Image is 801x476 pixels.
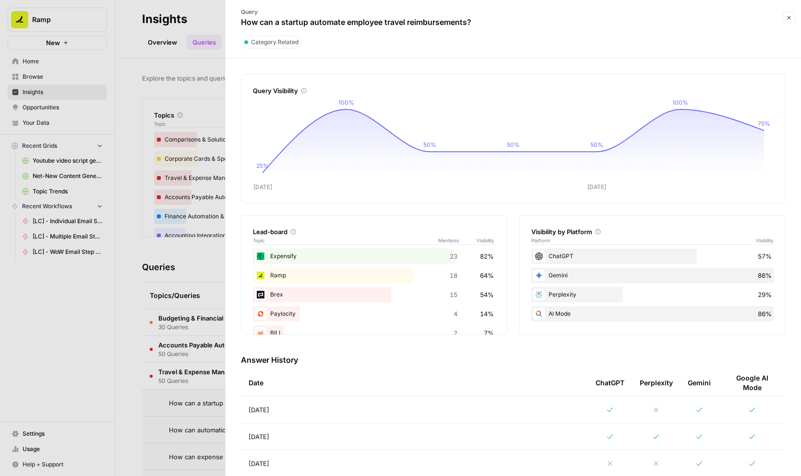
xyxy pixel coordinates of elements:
div: Query Visibility [253,86,774,95]
div: Visibility by Platform [531,227,774,237]
span: 64% [480,271,494,280]
div: Ramp [253,268,496,283]
span: Category Related [251,38,299,47]
div: Gemini [531,268,774,283]
div: Date [249,369,580,396]
tspan: [DATE] [253,183,272,190]
div: Paylocity [253,306,496,321]
tspan: [DATE] [587,183,606,190]
span: 54% [480,290,494,299]
div: Expensify [253,249,496,264]
span: 23 [450,251,457,261]
div: ChatGPT [596,369,624,396]
span: 2 [454,328,457,338]
span: 7% [484,328,494,338]
span: [DATE] [249,459,269,468]
span: 82% [480,251,494,261]
img: r62ylnxqpkxxzhvap3cpgzvzftzw [255,289,266,300]
div: BILL [253,325,496,341]
span: [DATE] [249,432,269,441]
img: 7qu06ljj934ye3fyzgpfrpph858h [255,270,266,281]
div: Gemini [688,369,711,396]
div: AI Mode [531,306,774,321]
span: 14% [480,309,494,319]
span: 4 [454,309,457,319]
span: 18 [450,271,457,280]
span: 15 [450,290,457,299]
img: nv9f19utebsesefv9e8hf7vno93r [255,250,266,262]
span: Mentions [438,237,477,244]
p: How can a startup automate employee travel reimbursements? [241,16,471,28]
tspan: 50% [507,141,520,148]
div: ChatGPT [531,249,774,264]
span: Visibility [756,237,774,244]
tspan: 50% [423,141,436,148]
tspan: 100% [672,99,688,106]
div: Lead-board [253,227,496,237]
div: Perplexity [531,287,774,302]
p: Query [241,8,471,16]
span: 86% [758,271,772,280]
span: [DATE] [249,405,269,415]
span: 86% [758,309,772,319]
div: Perplexity [640,369,673,396]
tspan: 50% [590,141,603,148]
div: Google AI Mode [726,369,778,396]
span: Visibility [477,237,496,244]
tspan: 100% [338,99,354,106]
tspan: 75% [758,120,770,127]
span: 29% [758,290,772,299]
div: Brex [253,287,496,302]
span: 57% [758,251,772,261]
img: 7nw4x9dlippsut65eli8jpi59gsr [255,308,266,320]
span: Topic [253,237,438,244]
img: 8d9y3p3ff6f0cagp7qj26nr6e6gp [255,327,266,339]
h3: Answer History [241,354,786,366]
span: Platform [531,237,550,244]
tspan: 25% [256,162,269,169]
